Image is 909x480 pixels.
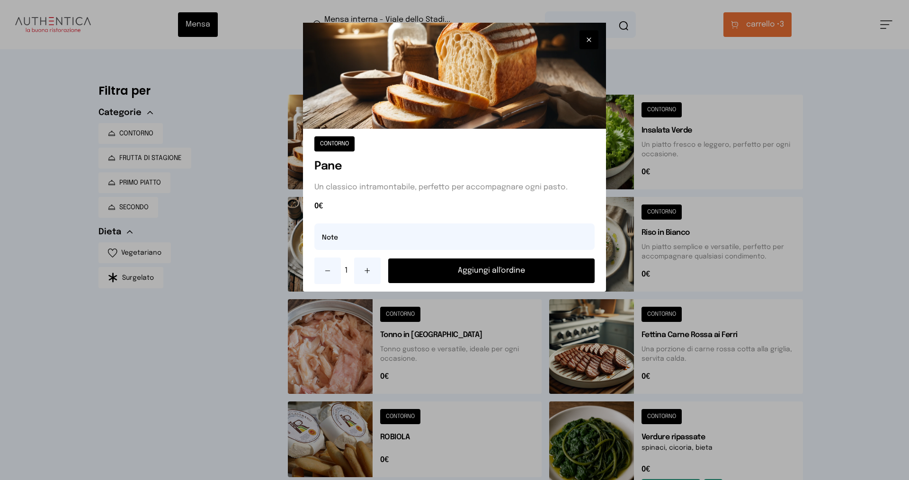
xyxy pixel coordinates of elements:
span: 0€ [314,201,595,212]
button: CONTORNO [314,136,355,151]
p: Un classico intramontabile, perfetto per accompagnare ogni pasto. [314,182,595,193]
h1: Pane [314,159,595,174]
button: Aggiungi all'ordine [388,258,595,283]
span: 1 [345,265,350,276]
img: Pane [303,23,606,129]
